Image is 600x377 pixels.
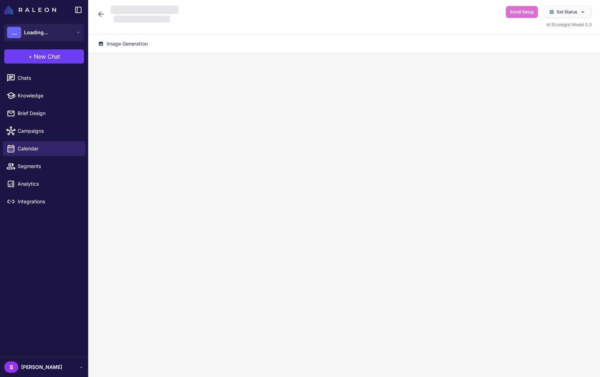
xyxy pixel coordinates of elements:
[3,176,85,191] a: Analytics
[4,6,56,14] img: Raleon Logo
[7,27,21,38] div: ...
[3,124,85,138] a: Campaigns
[34,52,60,61] span: New Chat
[18,74,80,82] span: Chats
[18,162,80,170] span: Segments
[94,37,152,50] button: Image Generation
[21,363,62,371] span: [PERSON_NAME]
[546,22,592,27] span: AI Strategist Model 0.3
[18,145,80,152] span: Calendar
[4,6,59,14] a: Raleon Logo
[3,141,85,156] a: Calendar
[18,198,80,205] span: Integrations
[510,9,534,15] span: Email Setup
[107,40,148,48] span: Image Generation
[18,180,80,188] span: Analytics
[3,88,85,103] a: Knowledge
[3,159,85,174] a: Segments
[24,29,48,36] span: Loading...
[18,127,80,135] span: Campaigns
[29,52,32,61] span: +
[506,6,538,18] button: Email Setup
[3,106,85,121] a: Brief Design
[18,109,80,117] span: Brief Design
[3,71,85,85] a: Chats
[4,361,18,373] div: S
[18,92,80,100] span: Knowledge
[557,9,577,15] span: Set Status
[4,49,84,64] button: +New Chat
[4,24,84,41] button: ...Loading...
[3,194,85,209] a: Integrations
